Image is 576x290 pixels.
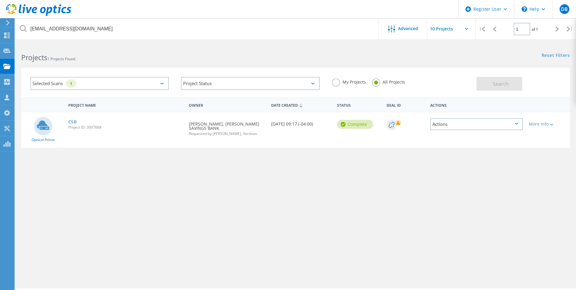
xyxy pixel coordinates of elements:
[398,26,418,31] span: Advanced
[66,79,76,88] div: 1
[47,56,75,61] span: 1 Projects Found
[493,81,509,87] span: Search
[430,118,523,130] div: Actions
[6,13,71,17] a: Live Optics Dashboard
[529,122,567,126] div: More Info
[564,18,576,40] div: |
[186,112,268,142] div: [PERSON_NAME], [PERSON_NAME] SAVINGS BANK
[383,99,428,110] div: Deal Id
[476,18,488,40] div: |
[68,126,183,129] span: Project ID: 3007668
[21,53,47,62] b: Projects
[186,99,268,110] div: Owner
[15,18,379,40] input: Search projects by name, owner, ID, company, etc
[181,77,319,90] div: Project Status
[32,138,55,142] span: Optical Prime
[337,120,373,129] div: Complete
[372,78,405,84] label: All Projects
[476,77,522,91] button: Search
[427,99,526,110] div: Actions
[189,132,265,136] span: Requested by [PERSON_NAME], Veritium
[561,7,568,12] span: DB
[532,27,538,32] span: of 1
[68,120,77,124] a: CSB
[65,99,186,110] div: Project Name
[268,99,334,111] div: Date Created
[268,112,334,132] div: [DATE] 09:17 (-04:00)
[334,99,383,110] div: Status
[332,78,366,84] label: My Projects
[542,53,570,58] a: Reset Filters
[522,6,527,12] svg: \n
[30,77,169,90] div: Selected Scans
